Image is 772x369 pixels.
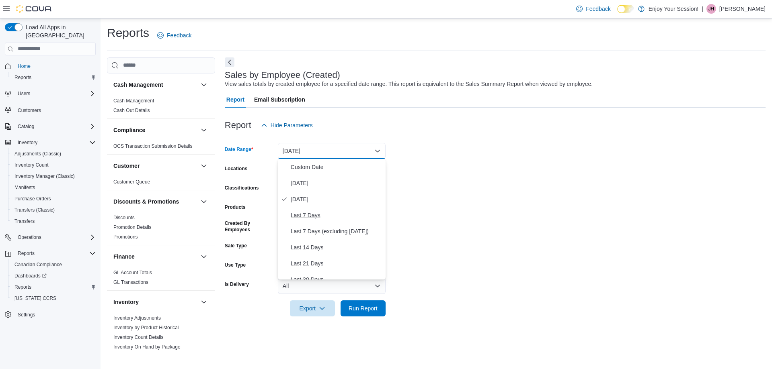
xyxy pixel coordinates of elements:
button: Purchase Orders [8,193,99,204]
button: Compliance [113,126,197,134]
button: Manifests [8,182,99,193]
div: Select listbox [278,159,386,279]
span: [DATE] [291,194,382,204]
span: Dashboards [11,271,96,281]
button: Inventory [14,138,41,147]
label: Date Range [225,146,253,153]
span: Export [295,300,330,316]
button: Reports [2,248,99,259]
button: Reports [8,281,99,293]
label: Is Delivery [225,281,249,287]
nav: Complex example [5,57,96,341]
a: Canadian Compliance [11,260,65,269]
span: Inventory [14,138,96,147]
a: Promotion Details [113,224,152,230]
span: Inventory Count [14,162,49,168]
button: Inventory [2,137,99,148]
span: Customer Queue [113,179,150,185]
span: Home [14,61,96,71]
h3: Finance [113,253,135,261]
span: Customers [14,105,96,115]
a: GL Account Totals [113,270,152,275]
span: Last 7 Days (excluding [DATE]) [291,226,382,236]
span: Transfers (Classic) [14,207,55,213]
span: Inventory Manager (Classic) [11,171,96,181]
div: Cash Management [107,96,215,118]
span: Users [18,90,30,97]
span: Settings [18,312,35,318]
label: Sale Type [225,243,247,249]
a: OCS Transaction Submission Details [113,143,193,149]
a: Home [14,61,34,71]
button: Settings [2,309,99,320]
span: Cash Out Details [113,107,150,114]
label: Classifications [225,185,259,191]
input: Dark Mode [617,5,634,13]
a: Transfers [11,216,38,226]
button: Users [14,89,33,98]
span: Report [226,92,244,108]
span: Adjustments (Classic) [14,151,61,157]
button: Inventory Manager (Classic) [8,171,99,182]
a: Cash Management [113,98,154,104]
span: Operations [18,234,41,241]
span: Manifests [11,183,96,192]
span: Transfers [14,218,35,224]
span: Washington CCRS [11,294,96,303]
span: Reports [14,74,31,81]
span: Canadian Compliance [14,261,62,268]
span: Last 21 Days [291,259,382,268]
div: View sales totals by created employee for a specified date range. This report is equivalent to th... [225,80,593,88]
span: Transfers (Classic) [11,205,96,215]
a: GL Transactions [113,279,148,285]
button: Hide Parameters [258,117,316,133]
span: Reports [14,249,96,258]
a: Inventory Count Details [113,334,164,340]
label: Created By Employees [225,220,275,233]
p: Enjoy Your Session! [649,4,699,14]
button: Finance [113,253,197,261]
span: Operations [14,232,96,242]
button: Customer [199,161,209,171]
span: Inventory Manager (Classic) [14,173,75,179]
button: Inventory Count [8,159,99,171]
a: Settings [14,310,38,320]
h3: Inventory [113,298,139,306]
button: Reports [8,72,99,83]
a: Cash Out Details [113,108,150,113]
h3: Cash Management [113,81,163,89]
button: Compliance [199,125,209,135]
a: Promotions [113,234,138,240]
span: Dashboards [14,273,47,279]
a: Adjustments (Classic) [11,149,64,159]
label: Use Type [225,262,246,268]
a: Inventory On Hand by Package [113,344,181,350]
button: Cash Management [113,81,197,89]
a: Reports [11,73,35,82]
div: Finance [107,268,215,290]
a: Inventory Manager (Classic) [11,171,78,181]
button: [US_STATE] CCRS [8,293,99,304]
button: Users [2,88,99,99]
button: Customers [2,104,99,116]
button: All [278,278,386,294]
span: Promotion Details [113,224,152,230]
span: Load All Apps in [GEOGRAPHIC_DATA] [23,23,96,39]
span: Catalog [14,122,96,131]
span: Reports [18,250,35,257]
span: Run Report [349,304,378,312]
span: OCS Transaction Submission Details [113,143,193,149]
button: Adjustments (Classic) [8,148,99,159]
span: Transfers [11,216,96,226]
a: Inventory by Product Historical [113,325,179,330]
span: [DATE] [291,178,382,188]
a: Inventory Adjustments [113,315,161,321]
button: Home [2,60,99,72]
div: Compliance [107,141,215,154]
div: Discounts & Promotions [107,213,215,245]
span: Last 7 Days [291,210,382,220]
label: Locations [225,165,248,172]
